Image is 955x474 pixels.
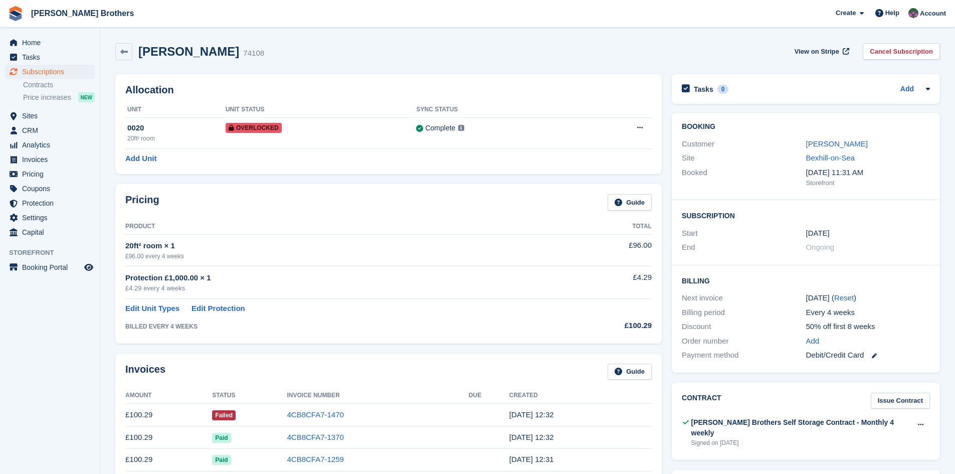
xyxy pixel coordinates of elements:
[608,194,652,211] a: Guide
[416,102,580,118] th: Sync Status
[22,109,82,123] span: Sites
[554,234,652,266] td: £96.00
[192,303,245,314] a: Edit Protection
[243,48,264,59] div: 74108
[125,194,159,211] h2: Pricing
[791,43,851,60] a: View on Stripe
[22,167,82,181] span: Pricing
[287,455,343,463] a: 4CB8CFA7-1259
[509,410,554,419] time: 2025-08-11 11:32:08 UTC
[5,36,95,50] a: menu
[509,433,554,441] time: 2025-07-14 11:32:07 UTC
[871,393,930,409] a: Issue Contract
[125,322,554,331] div: BILLED EVERY 4 WEEKS
[125,84,652,96] h2: Allocation
[425,123,455,133] div: Complete
[287,388,468,404] th: Invoice Number
[27,5,138,22] a: [PERSON_NAME] Brothers
[806,350,930,361] div: Debit/Credit Card
[138,45,239,58] h2: [PERSON_NAME]
[5,196,95,210] a: menu
[691,417,912,438] div: [PERSON_NAME] Brothers Self Storage Contract - Monthly 4 weekly
[682,138,806,150] div: Customer
[900,84,914,95] a: Add
[125,153,156,165] a: Add Unit
[806,243,835,251] span: Ongoing
[682,228,806,239] div: Start
[125,240,554,252] div: 20ft² room × 1
[22,225,82,239] span: Capital
[682,275,930,285] h2: Billing
[806,292,930,304] div: [DATE] ( )
[682,393,721,409] h2: Contract
[469,388,509,404] th: Due
[22,211,82,225] span: Settings
[23,93,71,102] span: Price increases
[5,260,95,274] a: menu
[682,307,806,319] div: Billing period
[5,138,95,152] a: menu
[125,102,226,118] th: Unit
[5,211,95,225] a: menu
[22,65,82,79] span: Subscriptions
[127,134,226,143] div: 20ft² room
[287,410,343,419] a: 4CB8CFA7-1470
[806,178,930,188] div: Storefront
[908,8,918,18] img: Nick Wright
[694,85,713,94] h2: Tasks
[682,350,806,361] div: Payment method
[5,152,95,167] a: menu
[125,426,212,449] td: £100.29
[509,388,652,404] th: Created
[920,9,946,19] span: Account
[806,139,868,148] a: [PERSON_NAME]
[78,92,95,102] div: NEW
[806,321,930,333] div: 50% off first 8 weeks
[212,410,236,420] span: Failed
[682,123,930,131] h2: Booking
[5,182,95,196] a: menu
[125,404,212,426] td: £100.29
[836,8,856,18] span: Create
[682,292,806,304] div: Next invoice
[125,364,165,380] h2: Invoices
[287,433,343,441] a: 4CB8CFA7-1370
[608,364,652,380] a: Guide
[212,433,231,443] span: Paid
[212,455,231,465] span: Paid
[806,336,820,347] a: Add
[795,47,839,57] span: View on Stripe
[806,307,930,319] div: Every 4 weeks
[125,283,554,293] div: £4.29 every 4 weeks
[23,92,95,103] a: Price increases NEW
[554,266,652,299] td: £4.29
[682,321,806,333] div: Discount
[863,43,940,60] a: Cancel Subscription
[22,123,82,137] span: CRM
[212,388,287,404] th: Status
[125,303,179,314] a: Edit Unit Types
[717,85,729,94] div: 0
[5,65,95,79] a: menu
[125,272,554,284] div: Protection £1,000.00 × 1
[554,320,652,332] div: £100.29
[226,123,282,133] span: Overlocked
[682,152,806,164] div: Site
[509,455,554,463] time: 2025-06-16 11:31:25 UTC
[9,248,100,258] span: Storefront
[554,219,652,235] th: Total
[22,196,82,210] span: Protection
[806,153,855,162] a: Bexhill-on-Sea
[682,336,806,347] div: Order number
[23,80,95,90] a: Contracts
[834,293,854,302] a: Reset
[8,6,23,21] img: stora-icon-8386f47178a22dfd0bd8f6a31ec36ba5ce8667c1dd55bd0f319d3a0aa187defe.svg
[22,182,82,196] span: Coupons
[226,102,417,118] th: Unit Status
[885,8,899,18] span: Help
[125,252,554,261] div: £96.00 every 4 weeks
[682,210,930,220] h2: Subscription
[22,260,82,274] span: Booking Portal
[682,167,806,188] div: Booked
[125,448,212,471] td: £100.29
